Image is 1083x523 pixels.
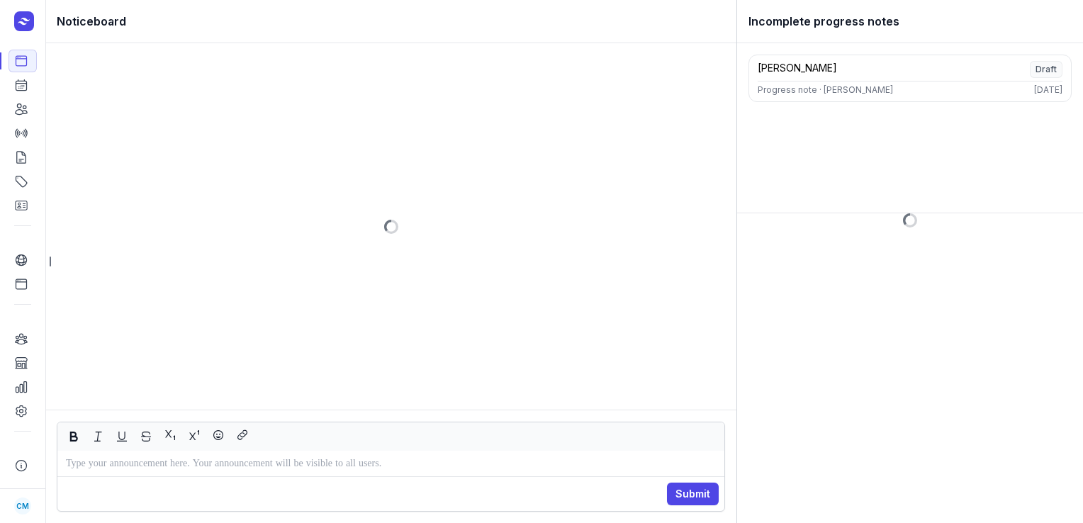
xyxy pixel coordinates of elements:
[675,485,710,502] span: Submit
[758,61,837,78] div: [PERSON_NAME]
[1034,84,1062,96] div: [DATE]
[1030,61,1062,78] span: Draft
[758,84,893,96] div: Progress note · [PERSON_NAME]
[667,483,719,505] button: Submit
[16,497,29,514] span: CM
[748,55,1072,102] a: [PERSON_NAME]DraftProgress note · [PERSON_NAME][DATE]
